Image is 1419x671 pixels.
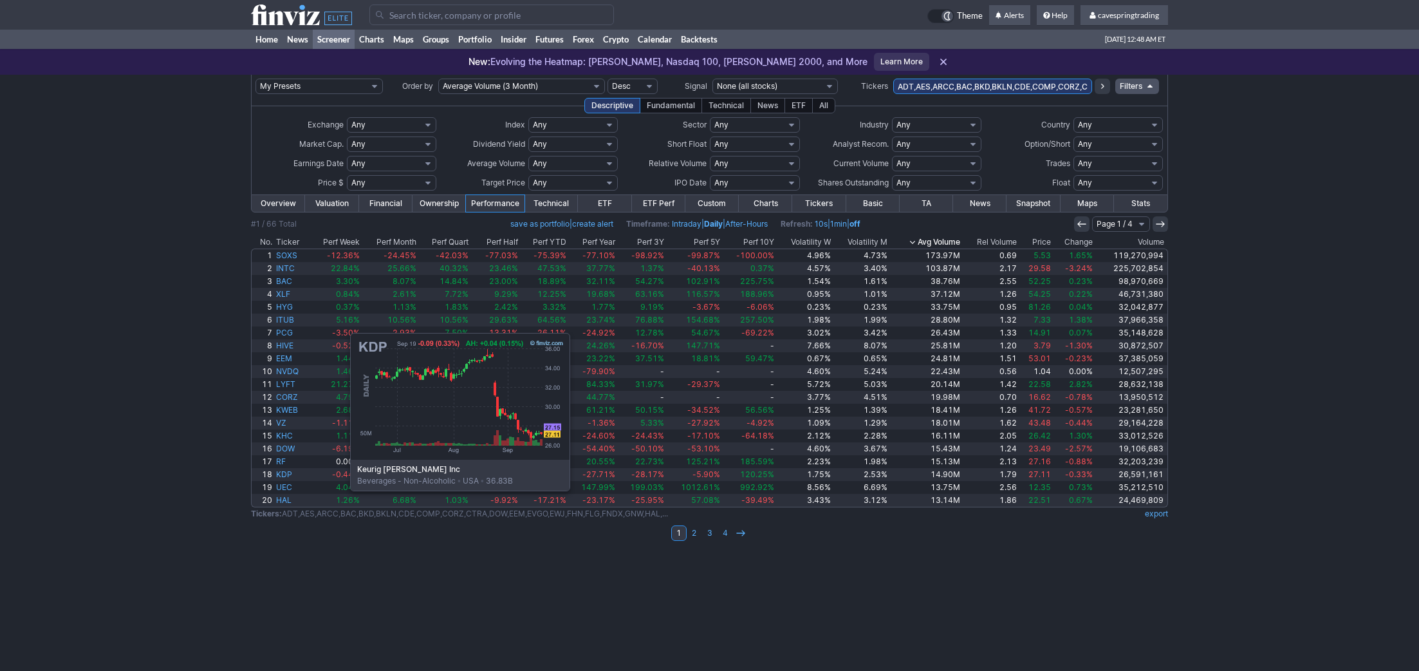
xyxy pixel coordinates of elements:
a: 7.66% [776,339,833,352]
a: BAC [274,275,309,288]
a: 7 [252,326,274,339]
a: 10s [815,219,828,229]
a: 24.81M [889,352,963,365]
span: 52.25 [1028,276,1051,286]
a: Valuation [305,195,358,212]
a: 12.25% [520,288,568,301]
a: 23.00% [470,275,519,288]
a: 102.91% [666,275,722,288]
span: -6.06% [747,302,774,312]
a: -0.52% [310,339,362,352]
span: 0.37% [336,302,360,312]
a: 0.95 [962,301,1019,314]
a: save as portfolio [510,219,570,229]
span: 102.91% [686,276,720,286]
span: 59.47% [745,354,774,363]
a: INTC [274,262,309,275]
a: 47.53% [520,262,568,275]
span: 0.07% [1069,328,1093,337]
a: 0.23% [776,301,833,314]
a: 9.29% [470,288,519,301]
a: 37.77% [568,262,617,275]
a: 29.58 [1019,262,1053,275]
span: 19.68% [586,289,615,299]
a: -2.93% [362,326,418,339]
span: -42.03% [436,250,468,260]
a: -16.70% [617,339,666,352]
div: All [812,98,835,113]
a: News [283,30,313,49]
a: -99.87% [666,249,722,262]
span: -0.52% [332,341,360,350]
span: 154.68% [686,315,720,325]
span: 40.32% [440,263,468,273]
a: 10.56% [418,314,470,326]
a: 24.26% [568,339,617,352]
span: 29.63% [489,315,518,325]
a: -6.06% [722,301,776,314]
span: 188.96% [740,289,774,299]
a: 29.63% [470,314,519,326]
a: 54.27% [617,275,666,288]
span: -3.67% [692,302,720,312]
a: 0.37% [722,262,776,275]
span: 0.22% [1069,289,1093,299]
a: ETF Perf [632,195,685,212]
a: 26.43M [889,326,963,339]
a: Learn More [874,53,929,71]
a: 1.37% [617,262,666,275]
a: Charts [355,30,389,49]
a: Charts [739,195,792,212]
span: 1.77% [591,302,615,312]
a: 1 [252,249,274,262]
span: 0.84% [336,289,360,299]
a: 46,731,380 [1095,288,1167,301]
span: 8.07% [393,276,416,286]
a: Custom [685,195,739,212]
a: 18.81% [666,352,722,365]
a: Stats [1114,195,1167,212]
a: 5.53 [1019,249,1053,262]
span: 23.74% [586,315,615,325]
a: 9.19% [617,301,666,314]
a: HIVE [274,339,309,352]
a: 1.77% [568,301,617,314]
span: 3.32% [543,302,566,312]
span: 116.57% [686,289,720,299]
a: 1.44% [310,352,362,365]
span: 225.75% [740,276,774,286]
a: 1.65% [1053,249,1095,262]
a: 103.87M [889,262,963,275]
span: | [510,218,613,231]
a: -69.22% [722,326,776,339]
a: -77.10% [568,249,617,262]
a: 37,385,059 [1095,352,1167,365]
a: Ownership [413,195,466,212]
a: 10.56% [362,314,418,326]
a: Intraday [672,219,701,229]
a: 23.74% [568,314,617,326]
a: After-Hours [725,219,768,229]
a: 0.23% [1053,275,1095,288]
span: -0.23% [1065,354,1093,363]
span: 257.50% [740,315,774,325]
a: 4.73% [833,249,889,262]
a: -1.30% [1053,339,1095,352]
a: 2.42% [470,301,519,314]
span: -98.92% [631,250,664,260]
a: 28.80M [889,314,963,326]
a: 81.26 [1019,301,1053,314]
span: -77.10% [582,250,615,260]
a: 37.12M [889,288,963,301]
span: 81.26 [1028,302,1051,312]
span: 1.83% [445,302,468,312]
a: 0.23% [833,301,889,314]
a: PCG [274,326,309,339]
a: 188.96% [722,288,776,301]
a: -3.67% [666,301,722,314]
a: 1.99% [833,314,889,326]
span: 25.66% [387,263,416,273]
a: 8.07% [362,275,418,288]
a: 1.54% [776,275,833,288]
span: -100.00% [736,250,774,260]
